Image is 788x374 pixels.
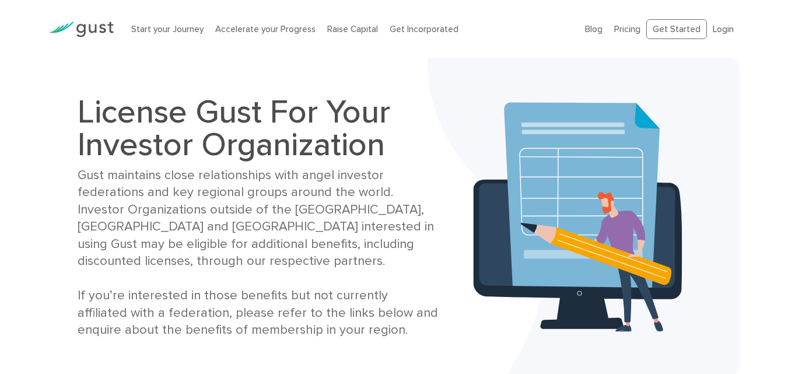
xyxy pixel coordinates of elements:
a: Pricing [614,24,640,34]
img: Gust Logo [48,22,114,37]
div: Gust maintains close relationships with angel investor federations and key regional groups around... [78,167,440,339]
a: Get Started [646,19,707,40]
a: Start your Journey [131,24,204,34]
a: Get Incorporated [390,24,458,34]
a: Login [713,24,734,34]
a: Raise Capital [327,24,378,34]
a: Blog [585,24,603,34]
h1: License Gust For Your Investor Organization [78,96,440,161]
a: Accelerate your Progress [215,24,316,34]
